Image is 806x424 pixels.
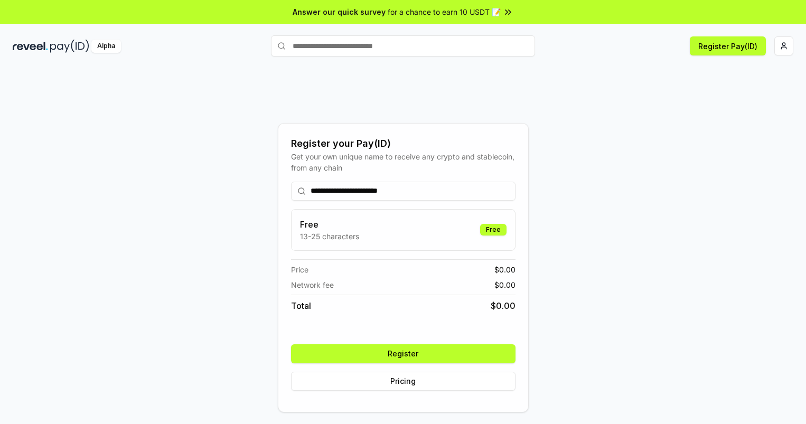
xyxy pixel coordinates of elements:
[480,224,507,235] div: Free
[388,6,501,17] span: for a chance to earn 10 USDT 📝
[293,6,386,17] span: Answer our quick survey
[13,40,48,53] img: reveel_dark
[50,40,89,53] img: pay_id
[291,372,516,391] button: Pricing
[690,36,766,55] button: Register Pay(ID)
[494,264,516,275] span: $ 0.00
[491,299,516,312] span: $ 0.00
[494,279,516,290] span: $ 0.00
[300,218,359,231] h3: Free
[291,264,308,275] span: Price
[291,136,516,151] div: Register your Pay(ID)
[91,40,121,53] div: Alpha
[291,151,516,173] div: Get your own unique name to receive any crypto and stablecoin, from any chain
[291,344,516,363] button: Register
[291,299,311,312] span: Total
[300,231,359,242] p: 13-25 characters
[291,279,334,290] span: Network fee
